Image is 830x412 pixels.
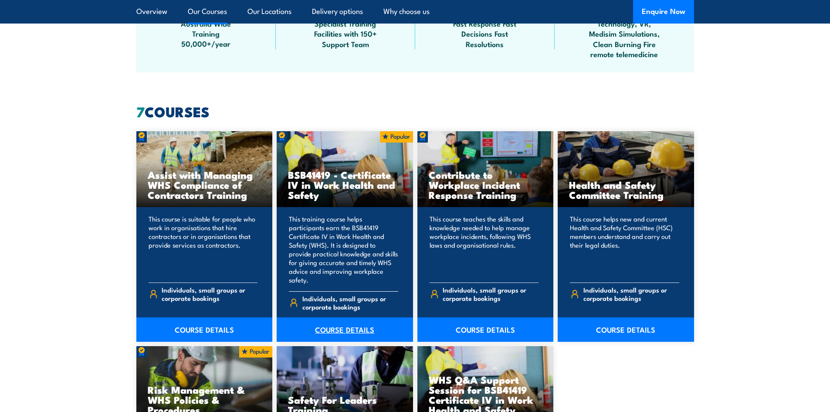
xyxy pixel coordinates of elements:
p: This course teaches the skills and knowledge needed to help manage workplace incidents, following... [430,215,539,276]
a: COURSE DETAILS [136,317,273,342]
span: Technology, VR, Medisim Simulations, Clean Burning Fire remote telemedicine [585,18,664,59]
h3: Contribute to Workplace Incident Response Training [429,170,542,200]
span: Individuals, small groups or corporate bookings [583,286,679,302]
p: This training course helps participants earn the BSB41419 Certificate IV in Work Health and Safet... [289,215,398,284]
span: Individuals, small groups or corporate bookings [443,286,539,302]
p: This course is suitable for people who work in organisations that hire contractors or in organisa... [149,215,258,276]
a: COURSE DETAILS [558,317,694,342]
span: Australia Wide Training 50,000+/year [167,18,245,49]
h3: Assist with Managing WHS Compliance of Contractors Training [148,170,261,200]
span: Individuals, small groups or corporate bookings [162,286,257,302]
h3: BSB41419 - Certificate IV in Work Health and Safety [288,170,402,200]
span: Specialist Training Facilities with 150+ Support Team [306,18,385,49]
a: COURSE DETAILS [277,317,413,342]
h2: COURSES [136,105,694,117]
span: Fast Response Fast Decisions Fast Resolutions [446,18,524,49]
h3: Health and Safety Committee Training [569,180,683,200]
strong: 7 [136,100,145,122]
a: COURSE DETAILS [417,317,554,342]
span: Individuals, small groups or corporate bookings [302,294,398,311]
p: This course helps new and current Health and Safety Committee (HSC) members understand and carry ... [570,215,679,276]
